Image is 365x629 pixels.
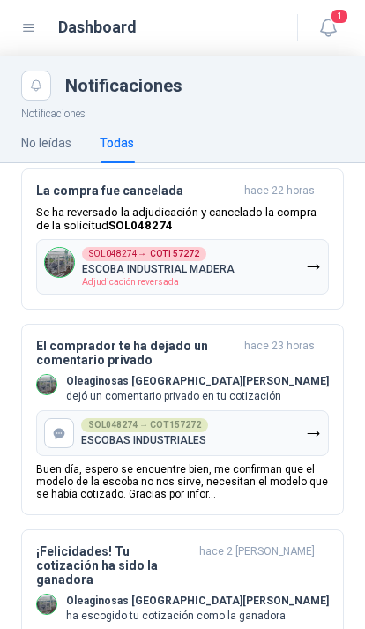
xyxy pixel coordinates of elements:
[58,15,137,40] h1: Dashboard
[330,8,349,25] span: 1
[150,250,199,258] b: COT157272
[81,434,206,446] p: ESCOBAS INDUSTRIALES
[199,544,315,587] span: hace 2 [PERSON_NAME]
[36,544,192,587] h3: ¡Felicidades! Tu cotización ha sido la ganadora
[21,168,344,310] button: La compra fue canceladahace 22 horas Se ha reversado la adjudicación y cancelado la compra de la ...
[82,277,179,287] span: Adjudicación reversada
[82,247,206,261] div: SOL048274 →
[21,133,71,153] div: No leídas
[81,418,208,432] div: SOL048274 → COT157272
[66,374,329,404] p: dejó un comentario privado en tu cotización
[65,77,344,94] div: Notificaciones
[66,594,329,624] p: ha escogido tu cotización como la ganadora
[36,339,237,367] h3: El comprador te ha dejado un comentario privado
[66,595,329,607] b: Oleaginosas [GEOGRAPHIC_DATA][PERSON_NAME]
[312,12,344,44] button: 1
[36,206,329,232] p: Se ha reversado la adjudicación y cancelado la compra de la solicitud
[45,248,74,277] img: Company Logo
[100,133,134,153] div: Todas
[36,463,329,500] p: Buen día, espero se encuentre bien, me confirman que el modelo de la escoba no nos sirve, necesit...
[82,263,235,275] p: ESCOBA INDUSTRIAL MADERA
[37,595,56,614] img: Company Logo
[36,410,329,456] button: SOL048274 → COT157272ESCOBAS INDUSTRIALES
[36,183,237,198] h3: La compra fue cancelada
[108,219,173,232] b: SOL048274
[37,375,56,394] img: Company Logo
[21,324,344,516] button: El comprador te ha dejado un comentario privadohace 23 horas Company LogoOleaginosas [GEOGRAPHIC_...
[66,375,329,387] b: Oleaginosas [GEOGRAPHIC_DATA][PERSON_NAME]
[36,239,329,295] button: Company LogoSOL048274→COT157272ESCOBA INDUSTRIAL MADERAAdjudicación reversada
[244,183,315,198] span: hace 22 horas
[21,71,51,101] button: Close
[244,339,315,367] span: hace 23 horas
